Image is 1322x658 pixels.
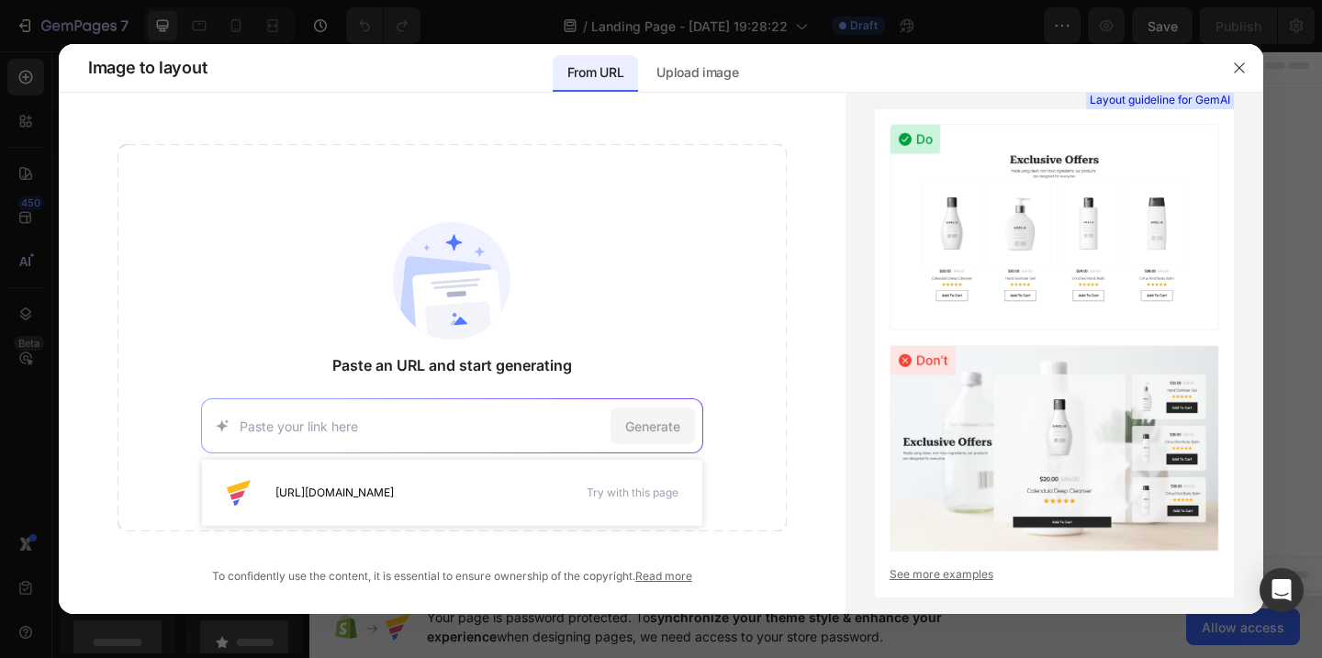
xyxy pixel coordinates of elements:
span: Generate [625,417,680,436]
p: From URL [567,61,623,84]
div: To confidently use the content, it is essential to ensure ownership of the copyright. [118,568,787,585]
a: See more examples [890,566,1219,583]
span: Image to layout [88,57,207,79]
div: Open Intercom Messenger [1260,568,1304,612]
div: Start with Sections from sidebar [440,304,662,326]
span: Try with this page [587,485,678,501]
span: https://seal-commerce-asia.myshopify.com/pages/image-to-layout-demo-page [275,485,394,501]
a: Read more [635,569,692,583]
div: Start with Generating from URL or image [428,443,675,458]
p: Upload image [656,61,738,84]
button: Add elements [555,340,684,377]
span: Paste an URL and start generating [332,354,572,376]
input: Paste your link here [240,417,603,436]
span: Layout guideline for GemAI [1090,92,1230,108]
button: Add sections [418,340,543,377]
